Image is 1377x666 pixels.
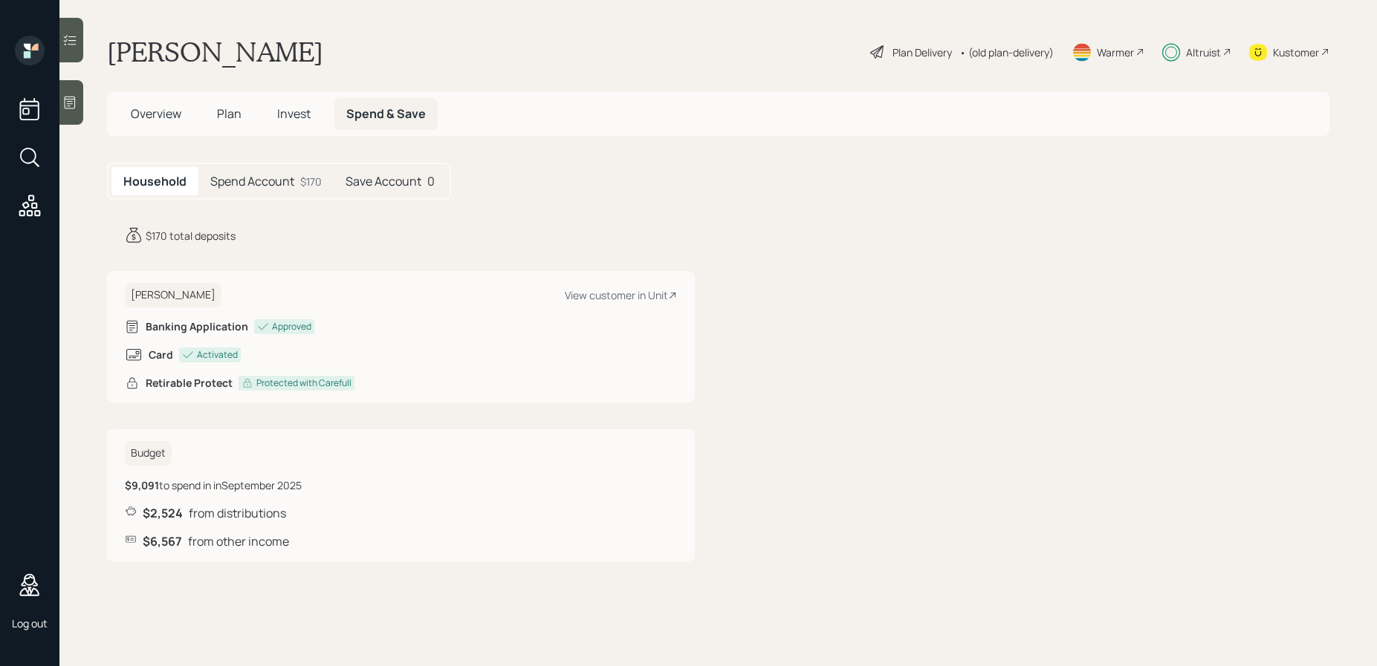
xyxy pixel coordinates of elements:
[125,441,172,466] h6: Budget
[149,349,173,362] h6: Card
[256,376,351,390] div: Protected with Carefull
[125,283,221,307] h6: [PERSON_NAME]
[272,320,311,333] div: Approved
[210,174,294,189] h5: Spend Account
[143,505,183,521] b: $2,524
[334,167,447,195] div: 0
[143,533,182,549] b: $6,567
[277,105,311,122] span: Invest
[565,288,677,302] div: View customer in Unit
[1186,45,1221,60] div: Altruist
[146,321,248,333] h6: Banking Application
[146,228,236,244] div: $170 total deposits
[131,105,181,122] span: Overview
[346,174,421,189] h5: Save Account
[346,105,426,122] span: Spend & Save
[146,377,233,390] h6: Retirable Protect
[125,505,677,521] div: from distributions
[1273,45,1319,60] div: Kustomer
[12,616,48,630] div: Log out
[125,533,677,549] div: from other income
[300,174,322,189] div: $170
[197,348,238,362] div: Activated
[892,45,952,60] div: Plan Delivery
[959,45,1054,60] div: • (old plan-delivery)
[123,174,187,189] h5: Household
[107,36,323,68] h1: [PERSON_NAME]
[217,105,242,122] span: Plan
[1097,45,1134,60] div: Warmer
[125,478,159,492] b: $9,091
[125,477,302,493] div: to spend in in September 2025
